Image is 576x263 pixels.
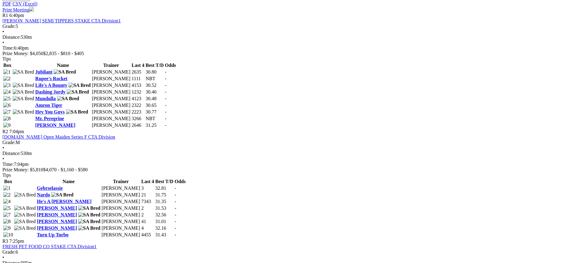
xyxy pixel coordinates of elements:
[43,167,88,172] span: $4,070 - $1,160 - $580
[131,89,145,95] td: 1232
[175,199,176,204] span: -
[101,192,140,198] td: [PERSON_NAME]
[155,192,174,198] td: 31.75
[145,122,164,128] td: 31.25
[3,89,11,95] img: 4
[2,255,4,260] span: •
[92,62,131,68] th: Trainer
[2,129,8,134] span: R2
[155,179,174,185] th: Best T/D
[37,232,68,237] a: Turn Up Turbo
[101,232,140,238] td: [PERSON_NAME]
[2,29,4,34] span: •
[141,192,154,198] td: 21
[165,76,166,81] span: -
[141,205,154,211] td: 2
[14,205,36,211] img: SA Bred
[131,116,145,122] td: 3266
[141,212,154,218] td: 2
[131,102,145,108] td: 2322
[2,13,8,18] span: R1
[2,244,97,249] a: FRESH PET FOOD CO STAKE CTA Division1
[2,1,574,7] div: Download
[3,205,11,211] img: 5
[13,89,34,95] img: SA Bred
[35,103,62,108] a: Amron Tiger
[9,238,24,244] span: 7:25pm
[2,151,21,156] span: Distance:
[2,45,14,51] span: Time:
[3,83,11,88] img: 3
[14,225,36,231] img: SA Bred
[2,156,4,161] span: •
[13,83,34,88] img: SA Bred
[92,76,131,82] td: [PERSON_NAME]
[175,192,176,197] span: -
[145,69,164,75] td: 30.80
[141,225,154,231] td: 4
[155,185,174,191] td: 32.81
[155,225,174,231] td: 32.16
[92,116,131,122] td: [PERSON_NAME]
[2,167,574,173] div: Prize Money: $5,810
[29,7,34,12] img: printer.svg
[165,103,166,108] span: -
[155,199,174,205] td: 31.35
[35,123,75,128] a: [PERSON_NAME]
[141,199,154,205] td: 7343
[2,162,574,167] div: 7:04pm
[101,179,140,185] th: Trainer
[3,69,11,75] img: 1
[175,219,176,224] span: -
[145,82,164,88] td: 30.52
[101,225,140,231] td: [PERSON_NAME]
[131,122,145,128] td: 2646
[2,249,574,255] div: 6
[2,249,16,255] span: Grade:
[145,96,164,102] td: 30.48
[141,179,154,185] th: Last 4
[101,185,140,191] td: [PERSON_NAME]
[35,83,67,88] a: Life's A Bounty
[141,185,154,191] td: 3
[37,225,77,231] a: [PERSON_NAME]
[3,103,11,108] img: 6
[92,122,131,128] td: [PERSON_NAME]
[131,76,145,82] td: 1111
[101,219,140,225] td: [PERSON_NAME]
[2,145,4,150] span: •
[165,116,166,121] span: -
[3,63,12,68] span: Box
[35,89,65,94] a: Dashing Jordy
[101,205,140,211] td: [PERSON_NAME]
[175,225,176,231] span: -
[3,96,11,101] img: 5
[165,89,166,94] span: -
[78,205,100,211] img: SA Bred
[78,225,100,231] img: SA Bred
[13,109,34,115] img: SA Bred
[3,212,11,218] img: 7
[145,116,164,122] td: NBT
[155,205,174,211] td: 31.53
[14,192,36,198] img: SA Bred
[78,212,100,218] img: SA Bred
[37,186,63,191] a: Gebrselassie
[13,96,34,101] img: SA Bred
[92,89,131,95] td: [PERSON_NAME]
[2,24,16,29] span: Grade:
[2,40,4,45] span: •
[2,162,14,167] span: Time:
[35,96,56,101] a: Mundulla
[37,205,77,211] a: [PERSON_NAME]
[175,186,176,191] span: -
[3,219,11,224] img: 8
[51,192,73,198] img: SA Bred
[131,82,145,88] td: 4153
[2,134,115,140] a: [DOMAIN_NAME] Open Maiden Series F CTA Division
[2,1,11,6] a: PDF
[67,89,89,95] img: SA Bred
[3,76,11,81] img: 2
[175,232,176,237] span: -
[35,69,52,74] a: Jubilant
